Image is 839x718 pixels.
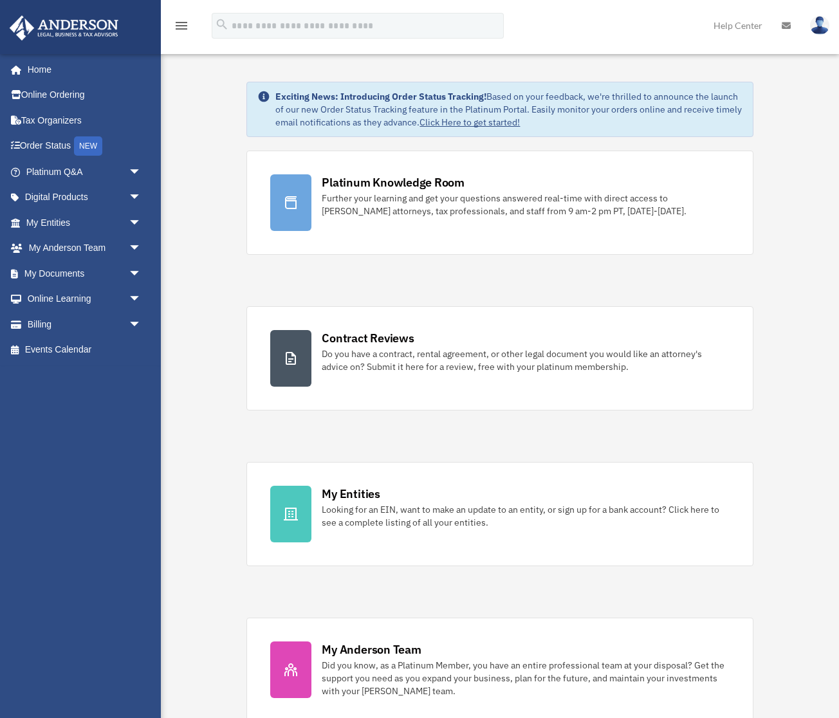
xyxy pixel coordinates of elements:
[215,17,229,32] i: search
[174,23,189,33] a: menu
[275,90,742,129] div: Based on your feedback, we're thrilled to announce the launch of our new Order Status Tracking fe...
[9,286,161,312] a: Online Learningarrow_drop_down
[9,311,161,337] a: Billingarrow_drop_down
[9,159,161,185] a: Platinum Q&Aarrow_drop_down
[9,235,161,261] a: My Anderson Teamarrow_drop_down
[419,116,520,128] a: Click Here to get started!
[6,15,122,41] img: Anderson Advisors Platinum Portal
[275,91,486,102] strong: Exciting News: Introducing Order Status Tracking!
[322,174,465,190] div: Platinum Knowledge Room
[322,659,729,697] div: Did you know, as a Platinum Member, you have an entire professional team at your disposal? Get th...
[322,486,380,502] div: My Entities
[9,185,161,210] a: Digital Productsarrow_drop_down
[322,503,729,529] div: Looking for an EIN, want to make an update to an entity, or sign up for a bank account? Click her...
[129,235,154,262] span: arrow_drop_down
[246,151,753,255] a: Platinum Knowledge Room Further your learning and get your questions answered real-time with dire...
[322,330,414,346] div: Contract Reviews
[9,107,161,133] a: Tax Organizers
[322,641,421,658] div: My Anderson Team
[129,185,154,211] span: arrow_drop_down
[9,261,161,286] a: My Documentsarrow_drop_down
[9,337,161,363] a: Events Calendar
[174,18,189,33] i: menu
[129,311,154,338] span: arrow_drop_down
[9,57,154,82] a: Home
[322,192,729,217] div: Further your learning and get your questions answered real-time with direct access to [PERSON_NAM...
[9,210,161,235] a: My Entitiesarrow_drop_down
[129,159,154,185] span: arrow_drop_down
[129,286,154,313] span: arrow_drop_down
[246,462,753,566] a: My Entities Looking for an EIN, want to make an update to an entity, or sign up for a bank accoun...
[322,347,729,373] div: Do you have a contract, rental agreement, or other legal document you would like an attorney's ad...
[246,306,753,410] a: Contract Reviews Do you have a contract, rental agreement, or other legal document you would like...
[810,16,829,35] img: User Pic
[9,133,161,160] a: Order StatusNEW
[74,136,102,156] div: NEW
[9,82,161,108] a: Online Ordering
[129,261,154,287] span: arrow_drop_down
[129,210,154,236] span: arrow_drop_down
